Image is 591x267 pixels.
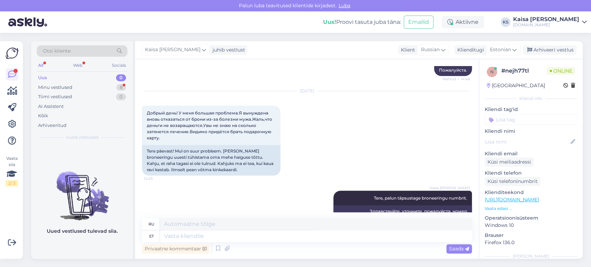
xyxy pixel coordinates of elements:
[513,17,587,28] a: Kaisa [PERSON_NAME][DOMAIN_NAME]
[501,17,510,27] div: KS
[455,46,484,54] div: Klienditugi
[66,134,98,140] span: Uued vestlused
[145,46,200,54] span: Kaisa [PERSON_NAME]
[485,222,577,229] p: Windows 10
[6,47,19,60] img: Askly Logo
[490,46,511,54] span: Estonian
[485,239,577,246] p: Firefox 136.0
[485,189,577,196] p: Klienditeekond
[323,18,401,26] div: Proovi tasuta juba täna:
[485,214,577,222] p: Operatsioonisüsteem
[485,114,577,125] input: Lisa tag
[43,47,71,55] span: Otsi kliente
[38,84,72,91] div: Minu vestlused
[485,253,577,259] div: [PERSON_NAME]
[490,69,494,74] span: n
[142,145,280,176] div: Tere päevast! Mul on suur probleem. [PERSON_NAME] broneeringu uuesti tühistama oma mehe haiguse t...
[72,61,84,70] div: Web
[513,17,579,22] div: Kaisa [PERSON_NAME]
[487,82,545,89] div: [GEOGRAPHIC_DATA]
[210,46,245,54] div: juhib vestlust
[547,67,575,75] span: Online
[485,169,577,177] p: Kliendi telefon
[374,195,467,201] span: Tere, palun täpsustage broneeringu numbrit.
[485,157,534,167] div: Küsi meiliaadressi
[337,2,352,9] span: Luba
[442,76,470,82] span: Nähtud ✓ 14:48
[485,150,577,157] p: Kliendi email
[38,93,72,100] div: Tiimi vestlused
[147,110,273,140] span: Добрый день! У меня большая проблема.Я вынуждена вновь отказаться от брони из-за болезни мужа.Жал...
[485,196,539,203] a: [URL][DOMAIN_NAME]
[142,244,209,254] div: Privaatne kommentaar
[485,106,577,113] p: Kliendi tag'id
[47,228,118,235] p: Uued vestlused tulevad siia.
[142,88,472,94] div: [DATE]
[149,218,154,230] div: ru
[485,138,569,146] input: Lisa nimi
[434,64,472,76] div: Пожалуйста.
[116,93,126,100] div: 0
[485,232,577,239] p: Brauser
[442,16,484,28] div: Aktiivne
[149,230,154,242] div: et
[485,95,577,102] div: Kliendi info
[323,19,336,25] b: Uus!
[333,205,472,223] div: Здравствуйте, уточните, пожалуйста, номер бронирования.
[110,61,127,70] div: Socials
[485,128,577,135] p: Kliendi nimi
[38,122,66,129] div: Arhiveeritud
[430,185,470,191] span: Kaisa [PERSON_NAME]
[37,61,45,70] div: All
[38,112,48,119] div: Kõik
[501,67,547,75] div: # nejh77tl
[6,180,18,186] div: 2 / 3
[485,177,540,186] div: Küsi telefoninumbrit
[398,46,415,54] div: Klient
[449,246,469,252] span: Saada
[485,205,577,212] p: Vaata edasi ...
[6,155,18,186] div: Vaata siia
[31,159,133,221] img: No chats
[116,84,126,91] div: 8
[404,16,433,29] button: Emailid
[38,74,47,81] div: Uus
[38,103,64,110] div: AI Assistent
[513,22,579,28] div: [DOMAIN_NAME]
[116,74,126,81] div: 0
[523,45,576,55] div: Arhiveeri vestlus
[144,176,170,181] span: 14:23
[421,46,440,54] span: Russian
